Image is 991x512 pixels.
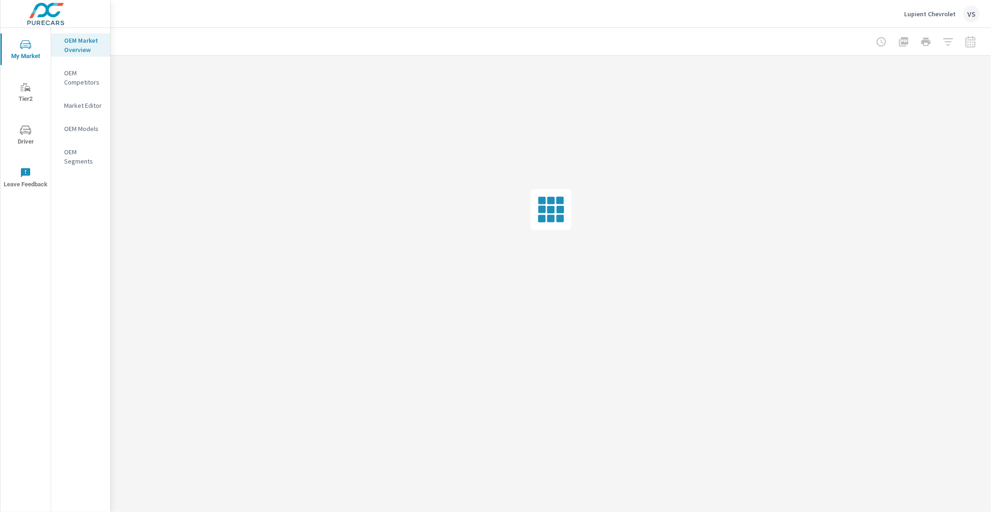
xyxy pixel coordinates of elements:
div: OEM Models [51,122,110,136]
p: Lupient Chevrolet [904,10,956,18]
p: Market Editor [64,101,103,110]
div: OEM Market Overview [51,33,110,57]
div: OEM Segments [51,145,110,168]
span: Driver [3,125,48,147]
span: Leave Feedback [3,167,48,190]
div: Market Editor [51,98,110,112]
span: My Market [3,39,48,62]
p: OEM Segments [64,147,103,166]
p: OEM Market Overview [64,36,103,54]
div: nav menu [0,28,51,199]
div: OEM Competitors [51,66,110,89]
span: Tier2 [3,82,48,105]
div: VS [963,6,980,22]
p: OEM Competitors [64,68,103,87]
p: OEM Models [64,124,103,133]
